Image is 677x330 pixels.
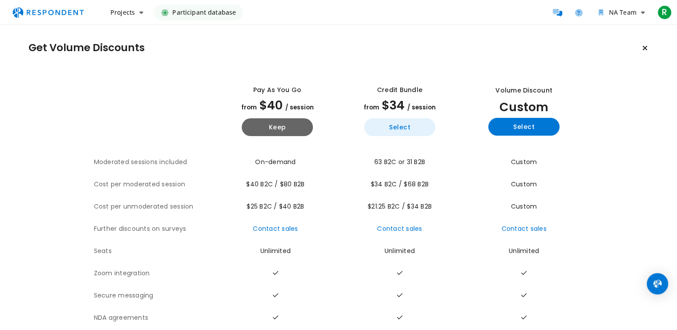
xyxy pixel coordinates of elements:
[285,103,314,112] span: / session
[94,151,216,173] th: Moderated sessions included
[94,262,216,285] th: Zoom integration
[94,173,216,196] th: Cost per moderated session
[495,86,552,95] div: Volume Discount
[253,224,298,233] a: Contact sales
[172,4,236,20] span: Participant database
[28,42,145,54] h1: Get Volume Discounts
[592,4,652,20] button: NA Team
[647,273,668,294] div: Open Intercom Messenger
[371,180,429,189] span: $34 B2C / $68 B2B
[609,8,636,16] span: NA Team
[509,246,539,255] span: Unlimited
[499,99,548,115] span: Custom
[364,103,379,112] span: from
[511,202,537,211] span: Custom
[94,218,216,240] th: Further discounts on surveys
[382,97,405,113] span: $34
[549,4,567,21] a: Message participants
[368,202,432,211] span: $21.25 B2C / $34 B2B
[7,4,89,21] img: respondent-logo.png
[374,157,425,166] span: 63 B2C or 31 B2B
[407,103,436,112] span: / session
[656,4,673,20] button: R
[246,180,304,189] span: $40 B2C / $80 B2B
[247,202,304,211] span: $25 B2C / $40 B2B
[94,285,216,307] th: Secure messaging
[488,118,559,136] button: Select yearly custom_static plan
[241,103,257,112] span: from
[636,39,654,57] button: Keep current plan
[501,224,546,233] a: Contact sales
[94,196,216,218] th: Cost per unmoderated session
[364,118,435,136] button: Select yearly basic plan
[385,246,415,255] span: Unlimited
[377,85,422,95] div: Credit Bundle
[259,97,283,113] span: $40
[255,157,296,166] span: On-demand
[657,5,672,20] span: R
[511,157,537,166] span: Custom
[154,4,243,20] a: Participant database
[253,85,301,95] div: Pay as you go
[570,4,588,21] a: Help and support
[377,224,422,233] a: Contact sales
[511,180,537,189] span: Custom
[103,4,150,20] button: Projects
[110,8,135,16] span: Projects
[94,240,216,262] th: Seats
[242,118,313,136] button: Keep current yearly payg plan
[94,307,216,329] th: NDA agreements
[260,246,291,255] span: Unlimited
